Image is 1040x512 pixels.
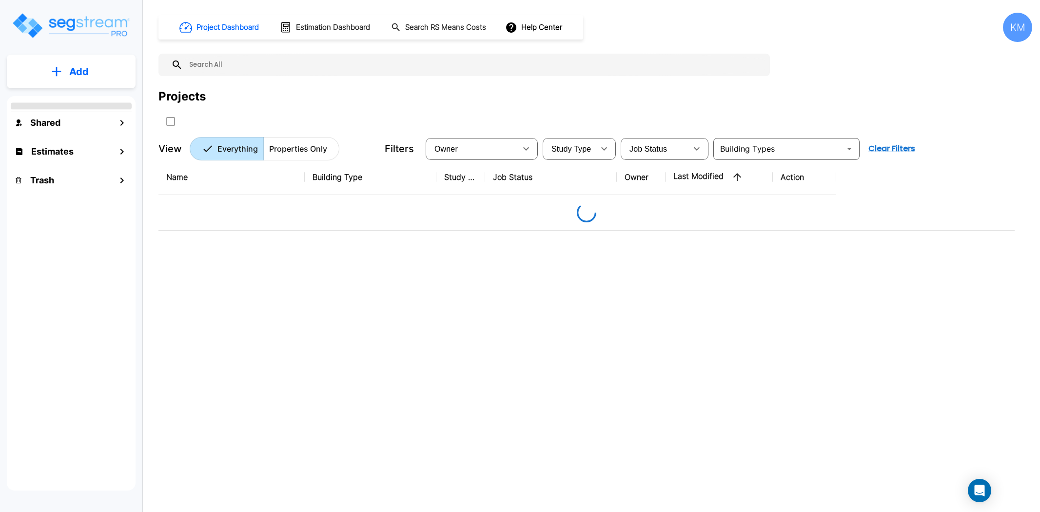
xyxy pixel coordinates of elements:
th: Last Modified [666,159,773,195]
th: Study Type [436,159,485,195]
button: Help Center [503,18,566,37]
div: KM [1003,13,1032,42]
p: Filters [385,141,414,156]
input: Building Types [716,142,841,156]
p: Properties Only [269,143,327,155]
span: Study Type [551,145,591,153]
th: Action [773,159,836,195]
button: Add [7,58,136,86]
button: Search RS Means Costs [387,18,491,37]
p: View [158,141,182,156]
button: Project Dashboard [176,17,264,38]
button: Estimation Dashboard [276,17,375,38]
div: Select [545,135,594,162]
h1: Shared [30,116,60,129]
th: Building Type [305,159,436,195]
p: Everything [217,143,258,155]
th: Name [158,159,305,195]
div: Platform [190,137,339,160]
button: Properties Only [263,137,339,160]
button: Clear Filters [864,139,919,158]
button: SelectAll [161,112,180,131]
h1: Estimates [31,145,74,158]
button: Everything [190,137,264,160]
h1: Estimation Dashboard [296,22,370,33]
span: Owner [434,145,458,153]
span: Job Status [629,145,667,153]
h1: Project Dashboard [196,22,259,33]
div: Select [428,135,516,162]
p: Add [69,64,89,79]
div: Open Intercom Messenger [968,479,991,502]
h1: Search RS Means Costs [405,22,486,33]
th: Owner [617,159,666,195]
input: Search All [183,54,765,76]
h1: Trash [30,174,54,187]
div: Projects [158,88,206,105]
button: Open [843,142,856,156]
img: Logo [11,12,131,39]
th: Job Status [485,159,617,195]
div: Select [623,135,687,162]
